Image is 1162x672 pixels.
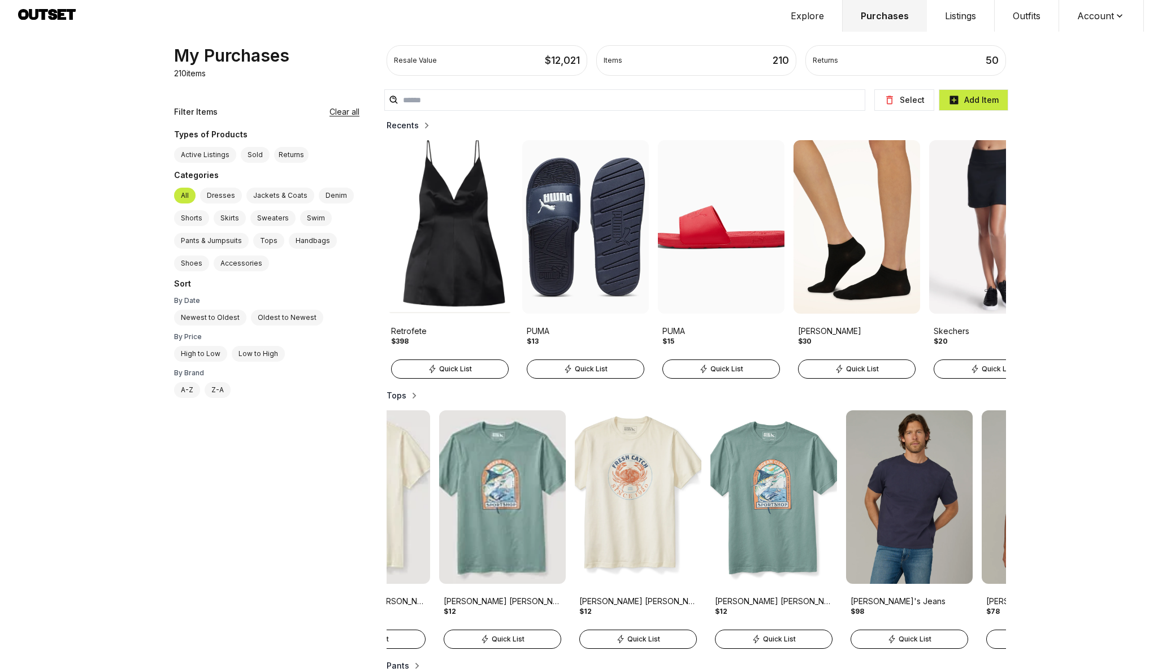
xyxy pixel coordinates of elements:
[174,68,206,79] p: 210 items
[200,188,242,203] label: Dresses
[794,140,920,314] img: Product Image
[387,140,513,379] a: Product ImageRetrofete$398Quick List
[522,140,649,314] img: Product Image
[319,188,354,203] label: Denim
[846,410,973,584] img: Product Image
[174,310,246,326] label: Newest to Oldest
[929,357,1056,379] a: Quick List
[444,596,561,607] div: [PERSON_NAME] [PERSON_NAME]
[174,210,209,226] label: Shorts
[710,365,743,374] span: Quick List
[174,382,200,398] label: A-Z
[387,660,423,671] button: Pants
[391,326,509,337] div: Retrofete
[715,607,727,616] div: $12
[929,140,1056,379] a: Product ImageSkechers$20Quick List
[874,89,934,111] button: Select
[763,635,796,644] span: Quick List
[846,410,973,649] a: Product Image[PERSON_NAME]'s Jeans$98Quick List
[986,607,1000,616] div: $78
[246,188,314,203] label: Jackets & Coats
[851,607,864,616] div: $98
[394,56,437,65] div: Resale Value
[658,357,784,379] a: Quick List
[545,53,580,68] div: $ 12,021
[439,410,566,649] a: Product Image[PERSON_NAME] [PERSON_NAME]$12Quick List
[934,337,948,346] div: $20
[205,382,231,398] label: Z-A
[439,410,566,584] img: Product Image
[715,596,833,607] div: [PERSON_NAME] [PERSON_NAME]
[658,140,784,314] img: Product Image
[174,147,236,163] label: Active Listings
[387,120,419,131] h2: Recents
[710,410,837,649] a: Product Image[PERSON_NAME] [PERSON_NAME]$12Quick List
[522,357,649,379] a: Quick List
[174,346,227,362] label: High to Low
[794,140,920,379] a: Product Image[PERSON_NAME]$30Quick List
[662,337,674,346] div: $15
[575,365,608,374] span: Quick List
[604,56,622,65] div: Items
[710,627,837,649] a: Quick List
[982,410,1108,584] img: Product Image
[214,255,269,271] label: Accessories
[174,45,289,66] div: My Purchases
[527,326,644,337] div: PUMA
[522,140,649,379] a: Product ImagePUMA$13Quick List
[439,627,566,649] a: Quick List
[575,627,701,649] a: Quick List
[300,210,332,226] label: Swim
[794,357,920,379] a: Quick List
[253,233,284,249] label: Tops
[387,120,432,131] button: Recents
[773,53,789,68] div: 210
[982,365,1014,374] span: Quick List
[232,346,285,362] label: Low to High
[929,140,1056,314] img: Product Image
[813,56,838,65] div: Returns
[387,660,409,671] h2: Pants
[662,326,780,337] div: PUMA
[575,410,701,649] a: Product Image[PERSON_NAME] [PERSON_NAME]$12Quick List
[387,357,513,379] a: Quick List
[387,390,420,401] button: Tops
[710,410,837,584] img: Product Image
[174,233,249,249] label: Pants & Jumpsuits
[329,106,359,118] button: Clear all
[174,129,359,142] div: Types of Products
[899,635,931,644] span: Quick List
[387,140,513,314] img: Product Image
[986,53,999,68] div: 50
[174,332,359,341] div: By Price
[174,188,196,203] label: All
[658,140,784,379] a: Product ImagePUMA$15Quick List
[251,310,323,326] label: Oldest to Newest
[986,596,1104,607] div: [PERSON_NAME]'s Jeans
[174,255,209,271] label: Shoes
[214,210,246,226] label: Skirts
[289,233,337,249] label: Handbags
[798,326,916,337] div: [PERSON_NAME]
[527,337,539,346] div: $13
[846,365,879,374] span: Quick List
[939,89,1008,111] button: Add Item
[387,390,406,401] h2: Tops
[391,337,409,346] div: $398
[982,410,1108,649] a: Product Image[PERSON_NAME]'s Jeans$78
[492,635,524,644] span: Quick List
[174,278,359,292] div: Sort
[627,635,660,644] span: Quick List
[798,337,812,346] div: $30
[174,296,359,305] div: By Date
[934,326,1051,337] div: Skechers
[250,210,296,226] label: Sweaters
[241,147,270,163] label: Sold
[579,607,592,616] div: $12
[174,368,359,378] div: By Brand
[439,365,472,374] span: Quick List
[579,596,697,607] div: [PERSON_NAME] [PERSON_NAME]
[274,147,309,163] button: Returns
